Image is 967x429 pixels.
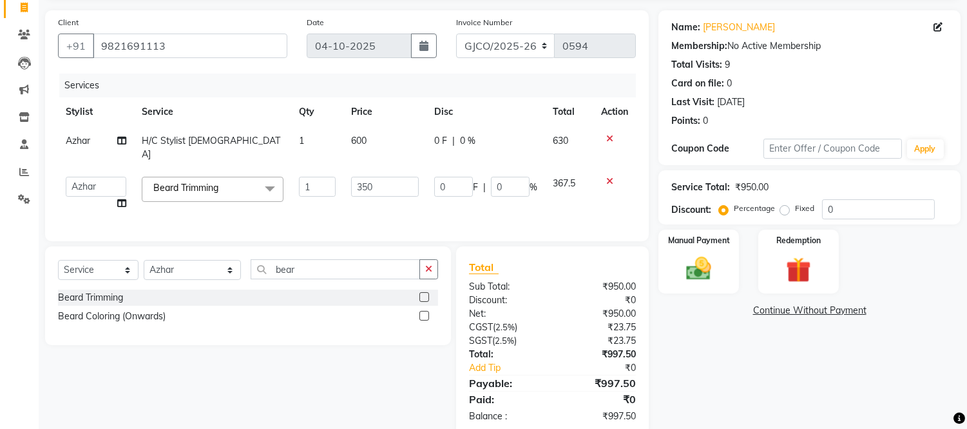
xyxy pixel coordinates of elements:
span: 0 F [434,134,447,148]
div: ₹0 [568,361,646,375]
span: 2.5% [495,335,514,346]
img: _gift.svg [778,254,819,286]
div: ₹23.75 [553,334,646,348]
div: ₹23.75 [553,321,646,334]
div: Service Total: [671,181,730,194]
a: Continue Without Payment [661,304,958,317]
button: Apply [907,139,944,159]
div: Points: [671,114,700,128]
div: Payable: [459,375,553,391]
div: Card on file: [671,77,724,90]
a: Add Tip [459,361,568,375]
div: Total Visits: [671,58,722,72]
div: Services [59,74,646,97]
div: ₹997.50 [553,410,646,423]
div: Net: [459,307,553,321]
img: _cash.svg [678,254,719,283]
input: Enter Offer / Coupon Code [763,139,901,159]
span: 600 [351,135,367,146]
label: Percentage [734,203,775,214]
a: [PERSON_NAME] [703,21,775,34]
span: SGST [469,335,492,346]
th: Service [134,97,291,126]
div: Membership: [671,39,727,53]
div: Balance : [459,410,553,423]
button: +91 [58,34,94,58]
div: Discount: [459,294,553,307]
div: Paid: [459,392,553,407]
span: Azhar [66,135,90,146]
div: Beard Coloring (Onwards) [58,310,166,323]
th: Qty [291,97,343,126]
div: ₹997.50 [553,348,646,361]
th: Action [593,97,636,126]
div: Name: [671,21,700,34]
th: Disc [426,97,545,126]
div: 9 [725,58,730,72]
label: Fixed [795,203,814,214]
input: Search or Scan [251,259,420,279]
span: % [530,181,537,194]
label: Manual Payment [668,235,730,246]
span: | [452,134,455,148]
div: Sub Total: [459,280,553,294]
div: Last Visit: [671,95,714,109]
label: Client [58,17,79,28]
div: ₹997.50 [553,375,646,391]
th: Stylist [58,97,134,126]
div: No Active Membership [671,39,948,53]
label: Date [307,17,324,28]
th: Total [545,97,593,126]
div: ₹0 [553,392,646,407]
div: ₹0 [553,294,646,307]
div: 0 [703,114,708,128]
div: ₹950.00 [553,280,646,294]
div: ₹950.00 [553,307,646,321]
input: Search by Name/Mobile/Email/Code [93,34,287,58]
span: Total [469,261,499,274]
div: Beard Trimming [58,291,123,304]
div: Coupon Code [671,142,763,155]
span: 0 % [460,134,475,148]
span: | [483,181,486,194]
th: Price [343,97,426,126]
div: ( ) [459,321,553,334]
div: Total: [459,348,553,361]
div: 0 [727,77,732,90]
div: Discount: [671,203,711,217]
span: CGST [469,321,493,333]
span: 367.5 [553,177,575,189]
div: ₹950.00 [735,181,769,194]
span: 1 [299,135,304,146]
span: H/C Stylist [DEMOGRAPHIC_DATA] [142,135,280,160]
div: ( ) [459,334,553,348]
a: x [218,182,224,194]
div: [DATE] [717,95,745,109]
span: 2.5% [495,322,515,332]
label: Redemption [776,235,821,246]
span: 630 [553,135,568,146]
span: F [473,181,478,194]
span: Beard Trimming [153,182,218,194]
label: Invoice Number [456,17,512,28]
